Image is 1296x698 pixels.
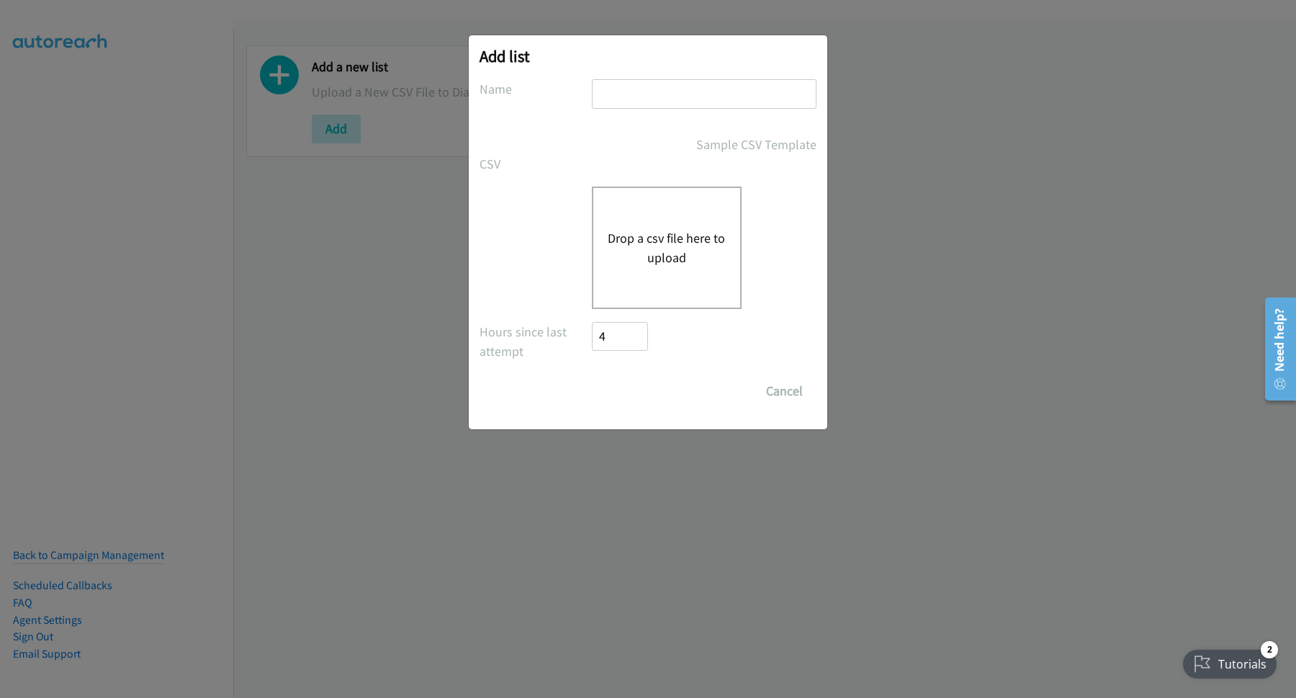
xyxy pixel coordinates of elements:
label: Name [480,79,592,99]
button: Drop a csv file here to upload [608,228,726,267]
iframe: Resource Center [1256,292,1296,406]
h2: Add list [480,46,816,66]
button: Cancel [752,377,816,406]
a: Sample CSV Template [696,135,816,154]
label: Hours since last attempt [480,322,592,361]
iframe: Checklist [1174,635,1285,687]
label: CSV [480,154,592,174]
